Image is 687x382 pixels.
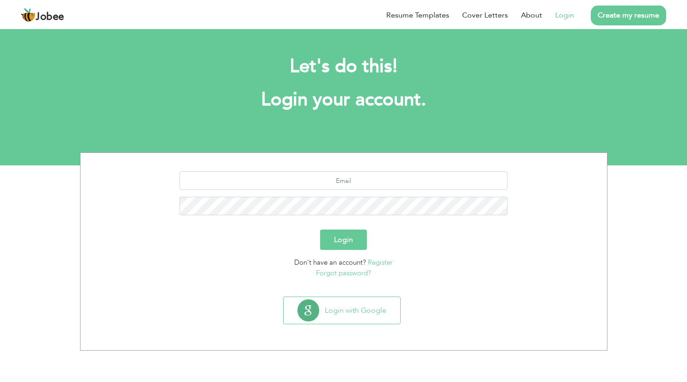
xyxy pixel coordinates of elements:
a: Register [368,258,393,267]
input: Email [179,171,508,190]
button: Login [320,230,367,250]
span: Don't have an account? [294,258,366,267]
button: Login with Google [284,297,400,324]
img: jobee.io [21,8,36,23]
h1: Login your account. [94,88,594,112]
h2: Let's do this! [94,55,594,79]
a: Create my resume [591,6,666,25]
a: Jobee [21,8,64,23]
a: Login [555,10,574,21]
a: Forgot password? [316,268,371,278]
a: Resume Templates [386,10,449,21]
span: Jobee [36,12,64,22]
a: Cover Letters [462,10,508,21]
a: About [521,10,542,21]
